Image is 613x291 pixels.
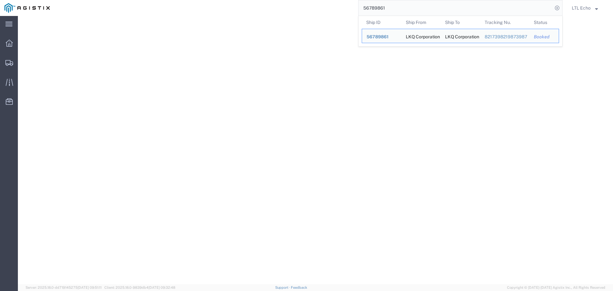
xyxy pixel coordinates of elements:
button: LTL Echo [571,4,604,12]
span: Copyright © [DATE]-[DATE] Agistix Inc., All Rights Reserved [507,285,605,290]
div: 8217398219873987 [485,34,525,40]
a: Support [275,286,291,289]
div: Booked [534,34,554,40]
th: Ship From [401,16,441,29]
span: Server: 2025.18.0-dd719145275 [26,286,102,289]
span: Client: 2025.18.0-9839db4 [104,286,175,289]
span: 56789861 [367,34,389,39]
span: [DATE] 09:51:11 [78,286,102,289]
span: [DATE] 09:32:48 [148,286,175,289]
th: Tracking Nu. [480,16,530,29]
div: LKQ Corporation [406,29,436,43]
th: Status [529,16,559,29]
th: Ship ID [362,16,401,29]
th: Ship To [441,16,480,29]
iframe: FS Legacy Container [18,16,613,284]
div: LKQ Corporation [445,29,476,43]
div: 56789861 [367,34,397,40]
span: LTL Echo [572,4,591,11]
a: Feedback [291,286,307,289]
input: Search for shipment number, reference number [359,0,553,16]
img: logo [4,3,50,13]
table: Search Results [362,16,562,46]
